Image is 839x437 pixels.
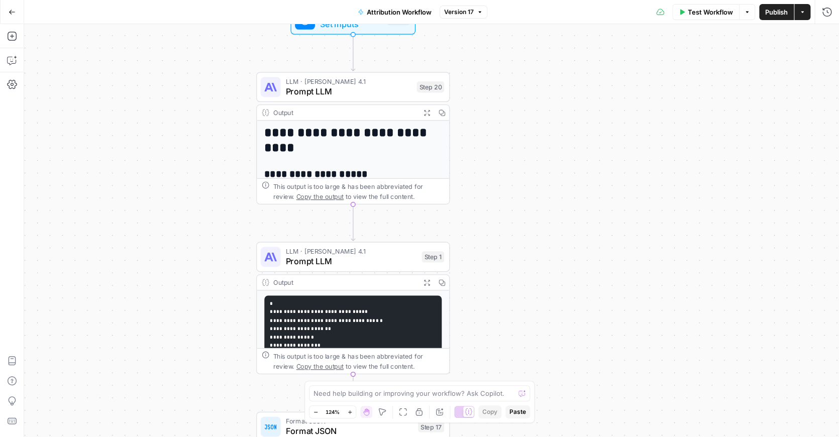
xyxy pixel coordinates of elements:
g: Edge from step_20 to step_1 [351,204,355,241]
span: 124% [326,408,340,416]
div: Step 1 [422,251,444,262]
button: Copy [478,405,501,418]
div: This output is too large & has been abbreviated for review. to view the full content. [273,351,445,371]
button: Publish [759,4,794,20]
div: Step 20 [416,81,444,92]
div: Set InputsInputs [256,5,450,35]
div: Output [273,277,415,287]
span: Set Inputs [320,18,382,30]
div: Output [273,107,415,118]
g: Edge from start to step_20 [351,34,355,71]
div: Inputs [387,14,410,25]
span: Test Workflow [688,7,733,17]
span: LLM · [PERSON_NAME] 4.1 [285,246,416,256]
button: Test Workflow [672,4,739,20]
span: Version 17 [444,8,474,17]
div: Step 17 [418,421,444,432]
button: Version 17 [440,6,487,19]
span: LLM · [PERSON_NAME] 4.1 [285,76,411,86]
div: This output is too large & has been abbreviated for review. to view the full content. [273,181,445,201]
span: Paste [509,407,526,416]
button: Attribution Workflow [352,4,438,20]
span: Publish [765,7,788,17]
span: Attribution Workflow [367,7,432,17]
span: Format JSON [285,416,413,426]
span: Copy [482,407,497,416]
button: Paste [505,405,530,418]
span: Copy the output [296,192,344,200]
span: Prompt LLM [285,255,416,268]
span: Copy the output [296,362,344,370]
span: Prompt LLM [285,85,411,97]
